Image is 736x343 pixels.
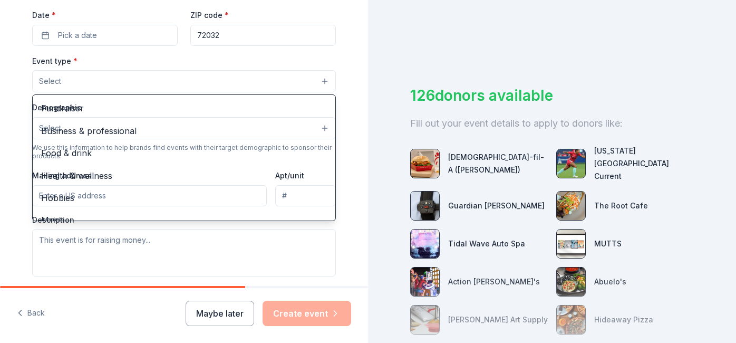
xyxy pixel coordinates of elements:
span: Music [41,213,327,227]
span: Health & wellness [41,169,327,183]
span: Fundraiser [41,101,327,115]
span: Select [39,75,61,88]
button: Select [32,70,336,92]
span: Food & drink [41,146,327,160]
div: Select [32,94,336,221]
span: Business & professional [41,124,327,138]
span: Hobbies [41,191,327,205]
